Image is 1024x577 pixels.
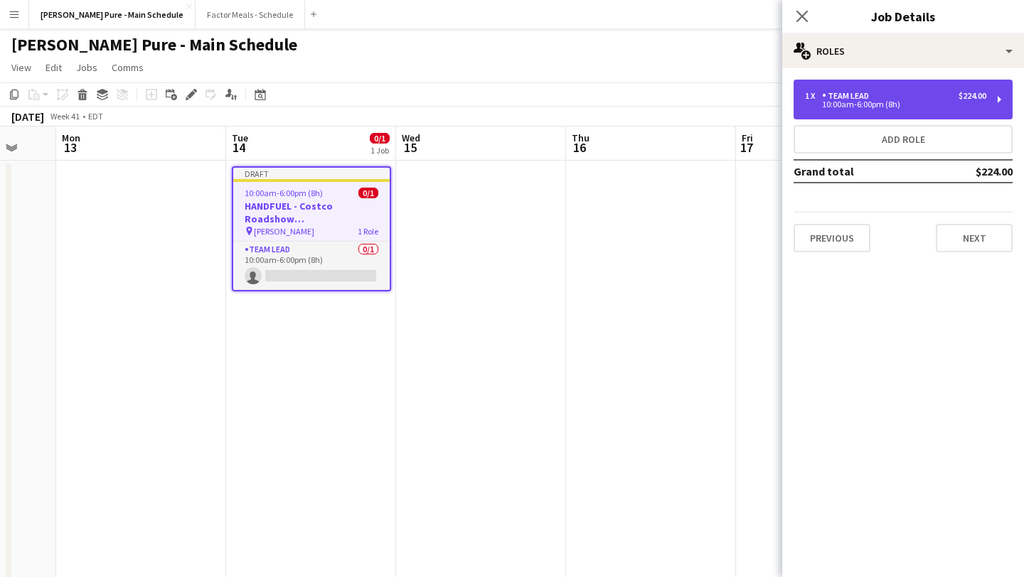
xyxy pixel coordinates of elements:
[929,160,1013,183] td: $224.00
[11,34,297,55] h1: [PERSON_NAME] Pure - Main Schedule
[233,242,390,290] app-card-role: Team Lead0/110:00am-6:00pm (8h)
[742,131,753,144] span: Fri
[232,131,248,144] span: Tue
[76,61,97,74] span: Jobs
[233,200,390,225] h3: HANDFUEL - Costco Roadshow [GEOGRAPHIC_DATA]
[794,160,929,183] td: Grand total
[196,1,305,28] button: Factor Meals - Schedule
[70,58,103,77] a: Jobs
[822,91,875,101] div: Team Lead
[62,131,80,144] span: Mon
[370,133,390,144] span: 0/1
[254,226,314,237] span: [PERSON_NAME]
[782,7,1024,26] h3: Job Details
[370,145,389,156] div: 1 Job
[232,166,391,291] app-job-card: Draft10:00am-6:00pm (8h)0/1HANDFUEL - Costco Roadshow [GEOGRAPHIC_DATA] [PERSON_NAME]1 RoleTeam L...
[805,101,986,108] div: 10:00am-6:00pm (8h)
[959,91,986,101] div: $224.00
[358,226,378,237] span: 1 Role
[245,188,323,198] span: 10:00am-6:00pm (8h)
[11,109,44,124] div: [DATE]
[936,224,1013,252] button: Next
[794,224,870,252] button: Previous
[29,1,196,28] button: [PERSON_NAME] Pure - Main Schedule
[6,58,37,77] a: View
[358,188,378,198] span: 0/1
[400,139,420,156] span: 15
[46,61,62,74] span: Edit
[106,58,149,77] a: Comms
[233,168,390,179] div: Draft
[740,139,753,156] span: 17
[40,58,68,77] a: Edit
[47,111,82,122] span: Week 41
[11,61,31,74] span: View
[570,139,590,156] span: 16
[794,125,1013,153] button: Add role
[88,111,103,122] div: EDT
[230,139,248,156] span: 14
[805,91,822,101] div: 1 x
[60,139,80,156] span: 13
[402,131,420,144] span: Wed
[112,61,144,74] span: Comms
[572,131,590,144] span: Thu
[782,34,1024,68] div: Roles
